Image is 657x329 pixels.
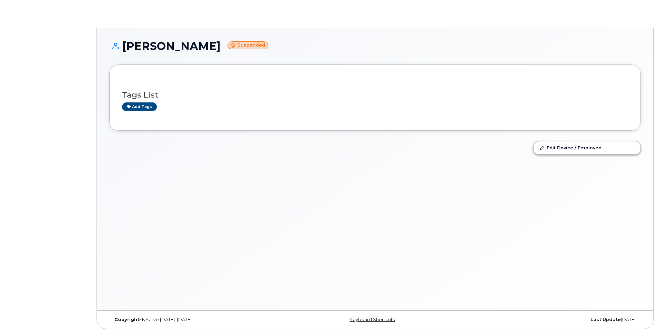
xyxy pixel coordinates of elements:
[464,317,641,322] div: [DATE]
[350,317,395,322] a: Keyboard Shortcuts
[109,317,286,322] div: MyServe [DATE]–[DATE]
[122,91,628,99] h3: Tags List
[590,317,621,322] strong: Last Update
[534,141,640,154] a: Edit Device / Employee
[228,41,268,49] small: Suspended
[109,40,641,52] h1: [PERSON_NAME]
[122,102,157,111] a: Add tags
[114,317,139,322] strong: Copyright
